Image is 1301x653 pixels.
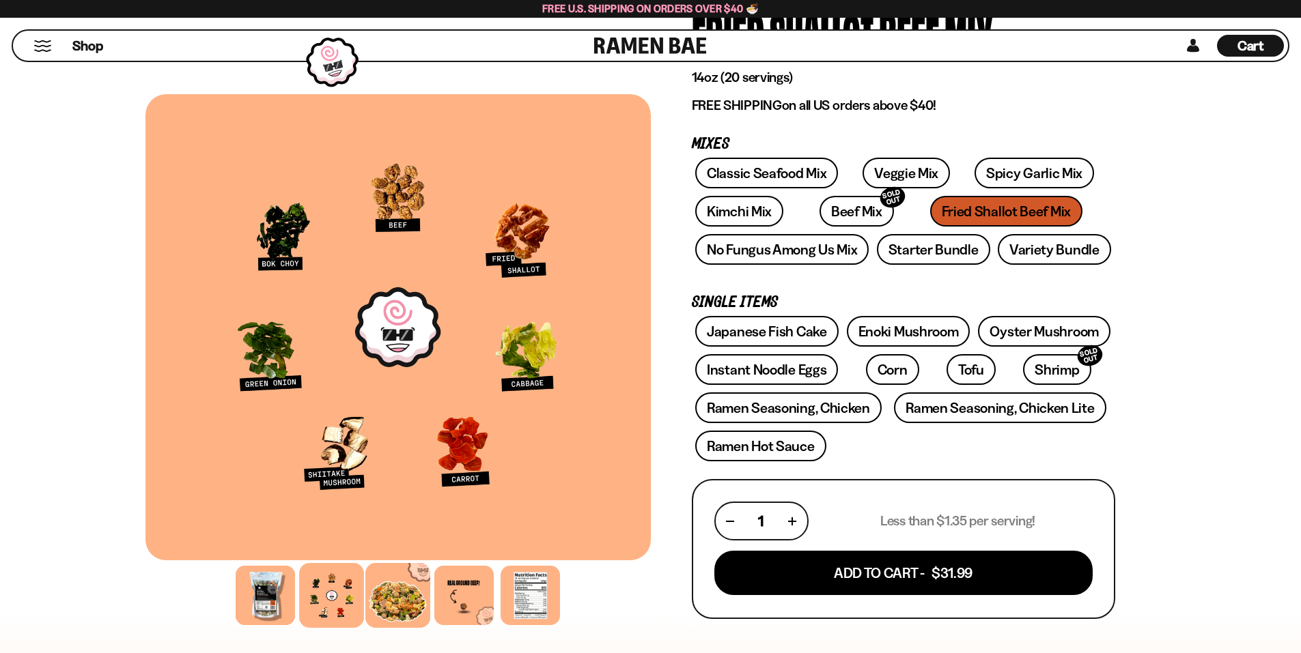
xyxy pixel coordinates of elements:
[947,354,996,385] a: Tofu
[894,392,1106,423] a: Ramen Seasoning, Chicken Lite
[695,158,838,188] a: Classic Seafood Mix
[542,2,759,15] span: Free U.S. Shipping on Orders over $40 🍜
[863,158,950,188] a: Veggie Mix
[820,196,894,227] a: Beef MixSOLD OUT
[1217,31,1284,61] a: Cart
[695,354,838,385] a: Instant Noodle Eggs
[1075,343,1105,369] div: SOLD OUT
[692,138,1115,151] p: Mixes
[877,234,990,265] a: Starter Bundle
[866,354,919,385] a: Corn
[692,69,1115,86] p: 14oz (20 servings)
[33,40,52,52] button: Mobile Menu Trigger
[847,316,970,347] a: Enoki Mushroom
[72,37,103,55] span: Shop
[1237,38,1264,54] span: Cart
[758,512,764,529] span: 1
[692,296,1115,309] p: Single Items
[975,158,1094,188] a: Spicy Garlic Mix
[880,512,1035,529] p: Less than $1.35 per serving!
[695,392,882,423] a: Ramen Seasoning, Chicken
[1023,354,1091,385] a: ShrimpSOLD OUT
[695,431,826,461] a: Ramen Hot Sauce
[695,316,839,347] a: Japanese Fish Cake
[695,234,869,265] a: No Fungus Among Us Mix
[878,184,908,211] div: SOLD OUT
[714,551,1093,595] button: Add To Cart - $31.99
[998,234,1111,265] a: Variety Bundle
[692,97,782,113] strong: FREE SHIPPING
[72,35,103,57] a: Shop
[695,196,783,227] a: Kimchi Mix
[692,97,1115,114] p: on all US orders above $40!
[978,316,1110,347] a: Oyster Mushroom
